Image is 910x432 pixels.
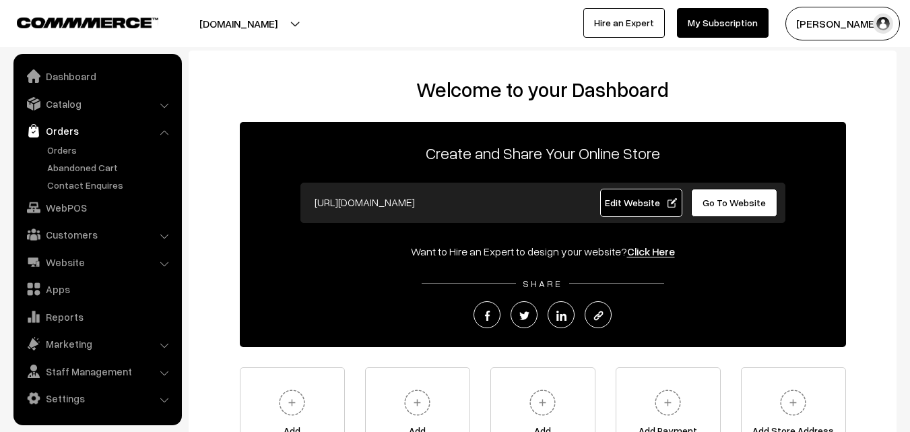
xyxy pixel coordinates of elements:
a: Catalog [17,92,177,116]
a: Abandoned Cart [44,160,177,175]
button: [PERSON_NAME] [785,7,900,40]
a: Orders [44,143,177,157]
a: Apps [17,277,177,301]
a: Dashboard [17,64,177,88]
a: My Subscription [677,8,769,38]
a: Website [17,250,177,274]
a: Go To Website [691,189,778,217]
a: Reports [17,305,177,329]
a: Click Here [627,245,675,258]
img: plus.svg [524,384,561,421]
button: [DOMAIN_NAME] [152,7,325,40]
a: Marketing [17,332,177,356]
img: plus.svg [775,384,812,421]
a: WebPOS [17,195,177,220]
h2: Welcome to your Dashboard [202,78,883,102]
span: Go To Website [703,197,766,208]
img: plus.svg [273,384,311,421]
img: COMMMERCE [17,18,158,28]
div: Want to Hire an Expert to design your website? [240,243,846,259]
img: user [873,13,893,34]
p: Create and Share Your Online Store [240,141,846,165]
a: Customers [17,222,177,247]
a: Hire an Expert [583,8,665,38]
span: Edit Website [605,197,677,208]
a: Orders [17,119,177,143]
img: plus.svg [649,384,686,421]
a: Staff Management [17,359,177,383]
img: plus.svg [399,384,436,421]
a: Contact Enquires [44,178,177,192]
span: SHARE [516,278,569,289]
a: Settings [17,386,177,410]
a: Edit Website [600,189,682,217]
a: COMMMERCE [17,13,135,30]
